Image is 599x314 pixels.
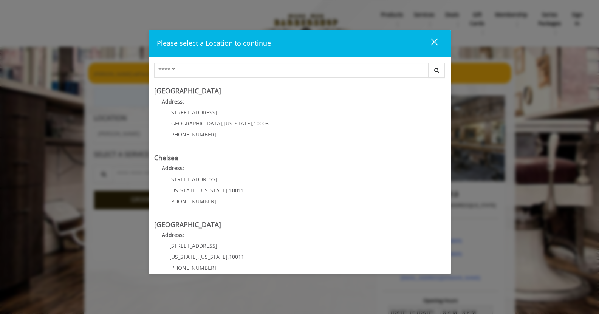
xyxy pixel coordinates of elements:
b: [GEOGRAPHIC_DATA] [154,86,221,95]
span: [PHONE_NUMBER] [169,198,216,205]
span: , [228,187,229,194]
button: close dialog [417,36,443,51]
b: Chelsea [154,153,178,162]
span: 10003 [254,120,269,127]
span: 10011 [229,187,244,194]
i: Search button [432,68,441,73]
span: [STREET_ADDRESS] [169,176,217,183]
span: [GEOGRAPHIC_DATA] [169,120,222,127]
span: [US_STATE] [199,253,228,260]
input: Search Center [154,63,429,78]
span: , [252,120,254,127]
span: [STREET_ADDRESS] [169,109,217,116]
b: Address: [162,164,184,172]
span: [US_STATE] [169,253,198,260]
span: [US_STATE] [224,120,252,127]
b: Address: [162,98,184,105]
b: [GEOGRAPHIC_DATA] [154,220,221,229]
span: , [228,253,229,260]
span: [US_STATE] [199,187,228,194]
span: [PHONE_NUMBER] [169,131,216,138]
span: 10011 [229,253,244,260]
span: Please select a Location to continue [157,39,271,48]
span: [PHONE_NUMBER] [169,264,216,271]
span: [STREET_ADDRESS] [169,242,217,249]
span: , [198,187,199,194]
div: Center Select [154,63,445,82]
span: , [198,253,199,260]
div: close dialog [422,38,437,49]
span: [US_STATE] [169,187,198,194]
span: , [222,120,224,127]
b: Address: [162,231,184,238]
